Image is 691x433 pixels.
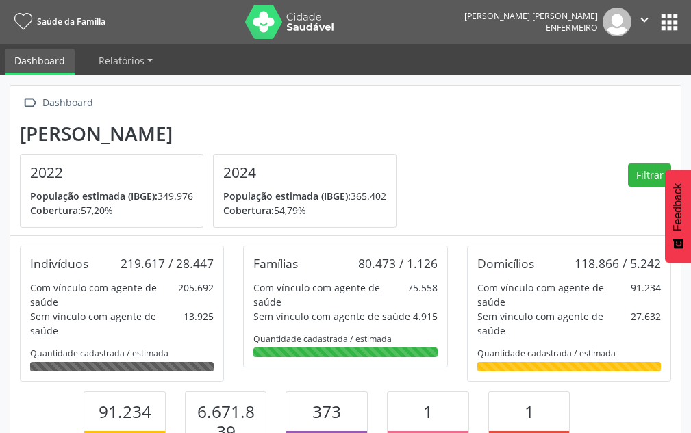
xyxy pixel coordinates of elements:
[40,93,95,113] div: Dashboard
[30,164,193,181] h4: 2022
[477,347,661,359] div: Quantidade cadastrada / estimada
[631,8,657,36] button: 
[575,256,661,271] div: 118.866 / 5.242
[10,10,105,33] a: Saúde da Família
[358,256,438,271] div: 80.473 / 1.126
[223,203,386,218] p: 54,79%
[30,204,81,217] span: Cobertura:
[223,189,386,203] p: 365.402
[546,22,598,34] span: Enfermeiro
[477,256,534,271] div: Domicílios
[30,280,178,309] div: Com vínculo com agente de saúde
[37,16,105,27] span: Saúde da Família
[477,309,631,338] div: Sem vínculo com agente de saúde
[89,49,162,73] a: Relatórios
[423,400,433,423] span: 1
[665,170,691,263] button: Feedback - Mostrar pesquisa
[20,93,40,113] i: 
[184,309,214,338] div: 13.925
[525,400,534,423] span: 1
[603,8,631,36] img: img
[253,309,410,324] div: Sem vínculo com agente de saúde
[253,333,437,345] div: Quantidade cadastrada / estimada
[223,204,274,217] span: Cobertura:
[657,10,681,34] button: apps
[464,10,598,22] div: [PERSON_NAME] [PERSON_NAME]
[121,256,214,271] div: 219.617 / 28.447
[477,280,631,309] div: Com vínculo com agente de saúde
[178,280,214,309] div: 205.692
[672,183,684,231] span: Feedback
[407,280,438,309] div: 75.558
[253,280,407,309] div: Com vínculo com agente de saúde
[631,280,661,309] div: 91.234
[312,400,341,423] span: 373
[223,164,386,181] h4: 2024
[253,256,298,271] div: Famílias
[30,189,193,203] p: 349.976
[20,122,406,145] div: [PERSON_NAME]
[20,93,95,113] a:  Dashboard
[5,49,75,75] a: Dashboard
[631,309,661,338] div: 27.632
[413,309,438,324] div: 4.915
[637,12,652,27] i: 
[30,309,184,338] div: Sem vínculo com agente de saúde
[30,203,193,218] p: 57,20%
[30,347,214,359] div: Quantidade cadastrada / estimada
[99,54,145,67] span: Relatórios
[628,163,671,187] button: Filtrar
[30,189,158,202] span: População estimada (IBGE):
[223,189,351,202] span: População estimada (IBGE):
[30,256,88,271] div: Indivíduos
[99,400,151,423] span: 91.234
